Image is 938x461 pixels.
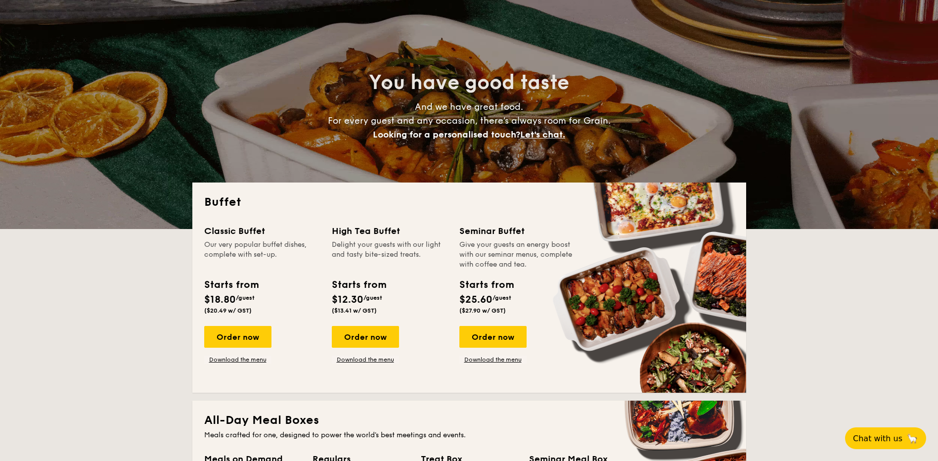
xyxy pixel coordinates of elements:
a: Download the menu [204,356,271,364]
span: $12.30 [332,294,363,306]
a: Download the menu [332,356,399,364]
span: $18.80 [204,294,236,306]
span: Let's chat. [520,129,565,140]
button: Chat with us🦙 [845,427,926,449]
div: Order now [204,326,271,348]
h2: Buffet [204,194,734,210]
h2: All-Day Meal Boxes [204,413,734,428]
div: Give your guests an energy boost with our seminar menus, complete with coffee and tea. [459,240,575,270]
div: Starts from [204,277,258,292]
span: /guest [363,294,382,301]
div: Order now [459,326,527,348]
div: Order now [332,326,399,348]
div: Delight your guests with our light and tasty bite-sized treats. [332,240,447,270]
span: /guest [492,294,511,301]
div: High Tea Buffet [332,224,447,238]
span: ($20.49 w/ GST) [204,307,252,314]
span: $25.60 [459,294,492,306]
div: Classic Buffet [204,224,320,238]
span: ($13.41 w/ GST) [332,307,377,314]
span: 🦙 [906,433,918,444]
div: Seminar Buffet [459,224,575,238]
span: Looking for a personalised touch? [373,129,520,140]
span: ($27.90 w/ GST) [459,307,506,314]
span: And we have great food. For every guest and any occasion, there’s always room for Grain. [328,101,611,140]
div: Our very popular buffet dishes, complete with set-up. [204,240,320,270]
div: Starts from [459,277,513,292]
div: Meals crafted for one, designed to power the world's best meetings and events. [204,430,734,440]
span: /guest [236,294,255,301]
div: Starts from [332,277,386,292]
span: Chat with us [853,434,902,443]
span: You have good taste [369,71,569,94]
a: Download the menu [459,356,527,364]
